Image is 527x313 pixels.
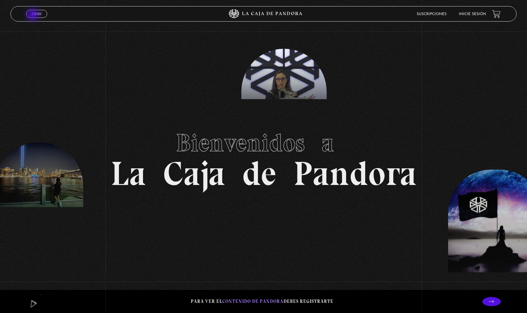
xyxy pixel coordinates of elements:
[459,12,486,16] a: Inicie sesión
[222,299,284,304] span: contenido de Pandora
[417,12,447,16] a: Suscripciones
[492,10,500,18] a: View your shopping cart
[32,12,42,16] span: Menu
[191,297,333,306] p: Para ver el debes registrarte
[30,17,44,22] span: Cerrar
[111,123,417,191] h1: La Caja de Pandora
[176,128,351,158] span: Bienvenidos a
